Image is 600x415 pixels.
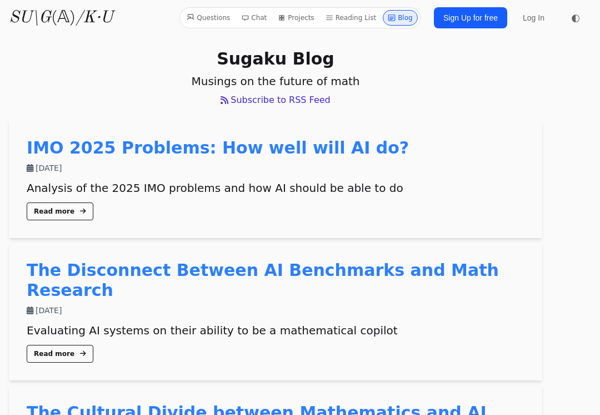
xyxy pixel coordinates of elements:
a: Log In [516,8,551,28]
a: Chat [237,10,271,26]
span: ◐ [571,13,580,23]
h1: Sugaku Blog [9,49,542,69]
a: Read more [27,345,93,363]
a: Sign Up for free [434,7,507,28]
i: SU\G [9,9,51,26]
a: Reading List [321,10,381,26]
div: [DATE] [27,305,524,316]
button: ◐ [564,7,587,29]
p: Musings on the future of math [9,73,542,89]
a: SU\G(𝔸)/K·U [9,8,113,28]
i: /K·U [76,9,113,26]
a: The Disconnect Between AI Benchmarks and Math Research [27,260,499,300]
a: Questions [182,10,234,26]
div: [DATE] [27,162,524,174]
a: IMO 2025 Problems: How well will AI do? [27,138,409,157]
a: Subscribe to RSS Feed [9,93,542,107]
a: Read more [27,202,93,220]
a: Blog [383,10,418,26]
div: Evaluating AI systems on their ability to be a mathematical copilot [27,323,524,338]
a: Projects [273,10,318,26]
div: Analysis of the 2025 IMO problems and how AI should be able to do [27,180,524,196]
